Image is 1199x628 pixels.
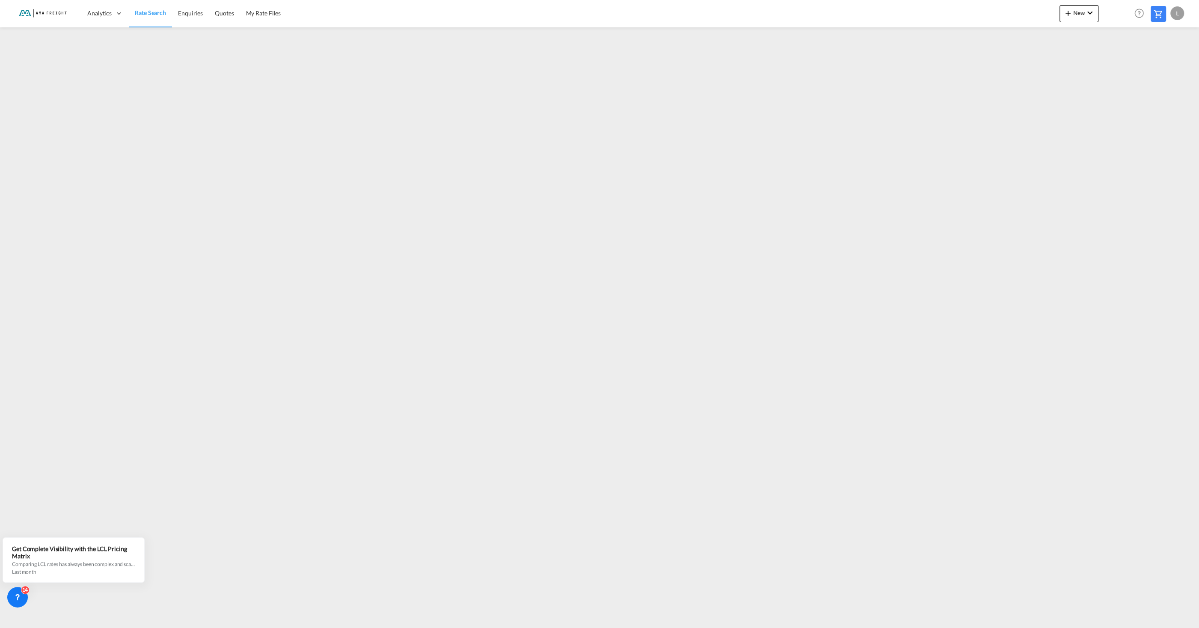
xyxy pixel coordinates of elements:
span: Quotes [215,9,234,17]
div: L [1170,6,1184,20]
md-icon: icon-chevron-down [1085,8,1095,18]
span: Enquiries [178,9,203,17]
span: Help [1132,6,1146,21]
span: Analytics [87,9,112,18]
span: Rate Search [135,9,166,16]
button: icon-plus 400-fgNewicon-chevron-down [1060,5,1098,22]
span: New [1063,9,1095,16]
md-icon: icon-plus 400-fg [1063,8,1073,18]
span: My Rate Files [246,9,281,17]
img: f843cad07f0a11efa29f0335918cc2fb.png [13,4,71,23]
div: Help [1132,6,1151,21]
